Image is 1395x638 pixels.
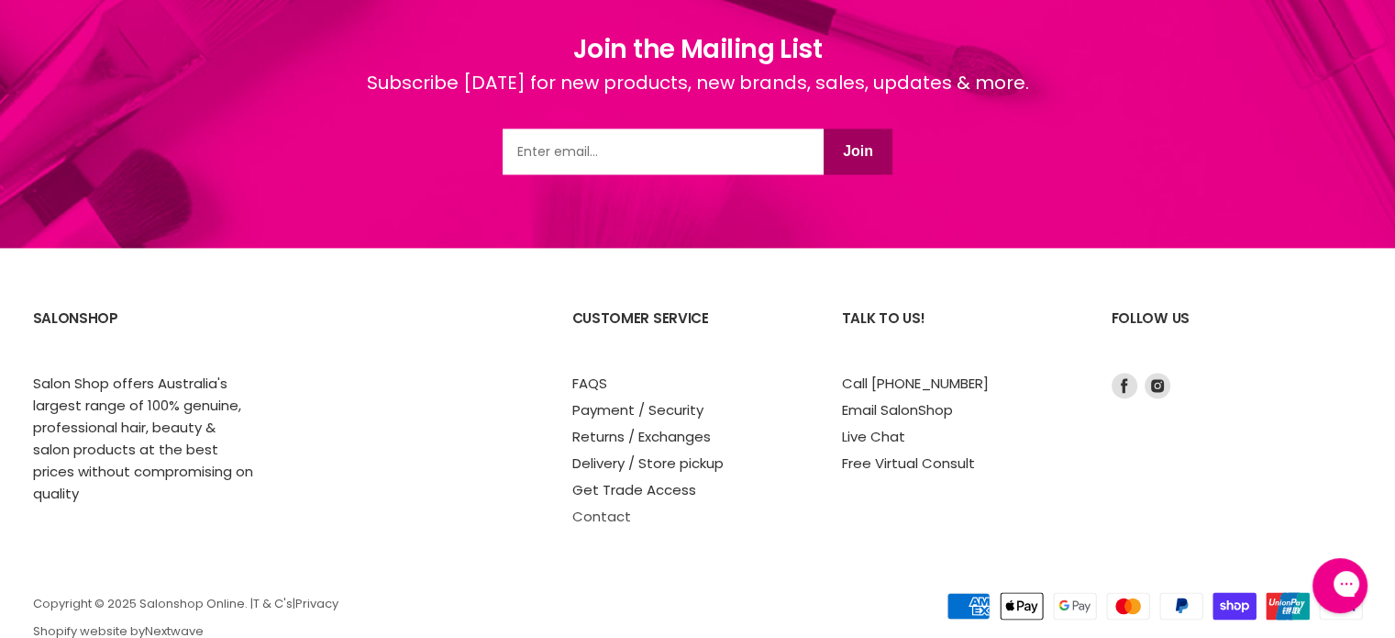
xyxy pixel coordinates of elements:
[572,427,711,446] a: Returns / Exchanges
[572,400,703,420] a: Payment / Security
[572,296,805,372] h2: Customer Service
[842,296,1075,372] h2: Talk to us!
[33,296,266,372] h2: SalonShop
[842,374,989,393] a: Call [PHONE_NUMBER]
[572,507,631,526] a: Contact
[1303,552,1377,620] iframe: Gorgias live chat messenger
[842,400,953,420] a: Email SalonShop
[1112,296,1363,372] h2: Follow us
[503,129,824,174] input: Email
[367,30,1029,69] h1: Join the Mailing List
[33,373,253,505] p: Salon Shop offers Australia's largest range of 100% genuine, professional hair, beauty & salon pr...
[253,595,293,612] a: T & C's
[295,595,338,612] a: Privacy
[572,480,696,499] a: Get Trade Access
[842,427,905,446] a: Live Chat
[367,69,1029,129] div: Subscribe [DATE] for new products, new brands, sales, updates & more.
[572,374,607,393] a: FAQS
[572,453,724,473] a: Delivery / Store pickup
[842,453,975,473] a: Free Virtual Consult
[824,129,892,174] button: Join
